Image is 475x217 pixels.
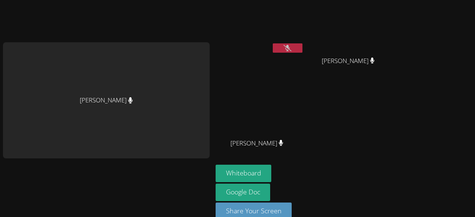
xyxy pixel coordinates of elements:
[230,138,284,149] span: [PERSON_NAME]
[3,42,210,158] div: [PERSON_NAME]
[216,165,272,182] button: Whiteboard
[322,56,375,66] span: [PERSON_NAME]
[216,184,271,201] a: Google Doc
